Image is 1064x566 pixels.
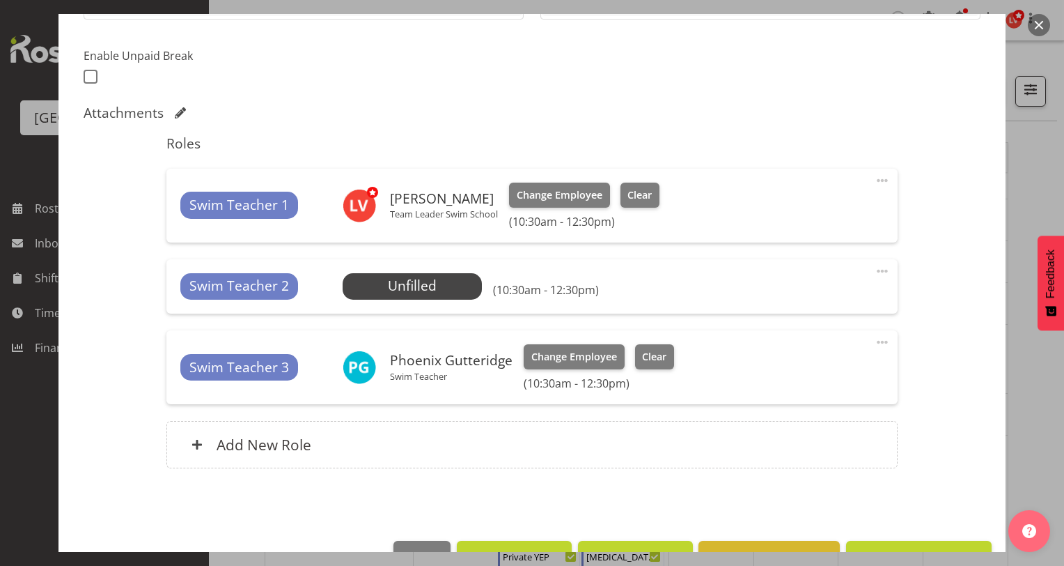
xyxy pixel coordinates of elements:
h6: Add New Role [217,436,311,454]
h6: (10:30am - 12:30pm) [493,283,599,297]
span: Clear [627,188,652,203]
span: Update Shift Instance [855,547,983,565]
span: Change Employee [531,349,617,365]
span: Mass Assigment [466,547,563,565]
span: Unfilled [388,276,437,295]
p: Team Leader Swim School [390,208,498,220]
button: Clear [620,183,660,208]
h6: (10:30am - 12:30pm) [524,376,674,390]
span: Send Mass offer [587,547,683,565]
button: Change Employee [524,344,625,369]
h5: Attachments [84,105,164,121]
h6: (10:30am - 12:30pm) [509,215,659,229]
span: Swim Teacher 2 [189,276,289,296]
button: Clear [635,344,675,369]
img: lara-von-fintel10062.jpg [343,189,376,222]
button: Feedback - Show survey [1038,236,1064,330]
span: Clear [642,349,666,365]
h6: Phoenix Gutteridge [390,353,513,368]
h5: Roles [166,135,897,152]
img: help-xxl-2.png [1022,524,1036,538]
span: Feedback [1045,250,1057,298]
p: Swim Teacher [390,371,513,382]
span: Swim Teacher 1 [189,195,289,215]
span: Cancel [402,547,441,565]
img: phoenix-gutteridge10910.jpg [343,351,376,384]
button: Change Employee [509,183,610,208]
span: Delete Shift Instance [708,547,831,565]
span: Change Employee [517,188,602,203]
span: Swim Teacher 3 [189,358,289,378]
label: Enable Unpaid Break [84,47,295,64]
h6: [PERSON_NAME] [390,191,498,206]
